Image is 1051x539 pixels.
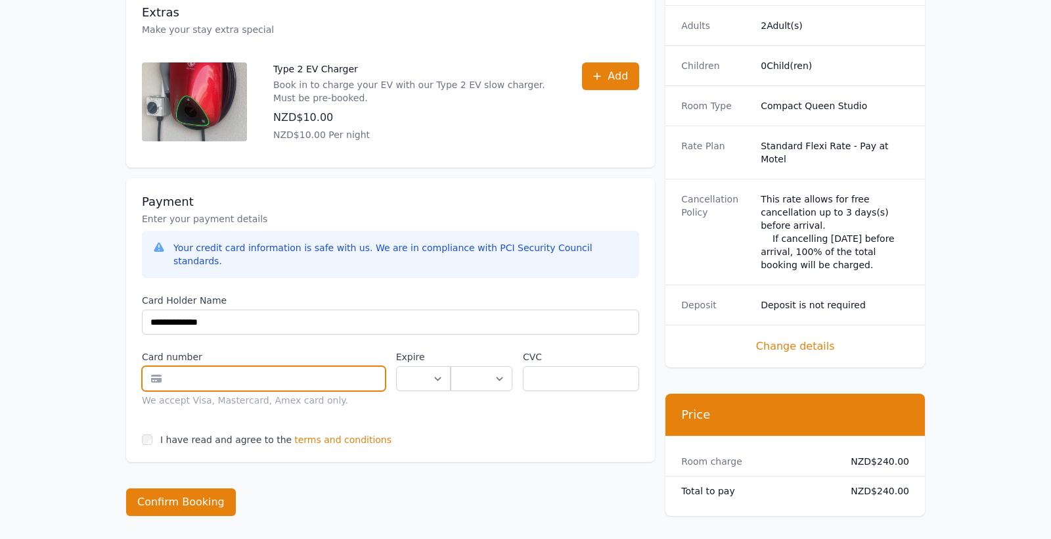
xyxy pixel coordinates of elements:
[142,294,639,307] label: Card Holder Name
[681,484,830,498] dt: Total to pay
[681,19,750,32] dt: Adults
[451,350,512,363] label: .
[142,212,639,225] p: Enter your payment details
[273,78,556,105] p: Book in to charge your EV with our Type 2 EV slow charger. Must be pre-booked.
[273,128,556,141] p: NZD$10.00 Per night
[396,350,451,363] label: Expire
[840,455,909,468] dd: NZD$240.00
[126,488,236,516] button: Confirm Booking
[761,298,909,312] dd: Deposit is not required
[681,193,750,271] dt: Cancellation Policy
[761,99,909,112] dd: Compact Queen Studio
[142,5,639,20] h3: Extras
[142,394,386,407] div: We accept Visa, Mastercard, Amex card only.
[761,193,909,271] div: This rate allows for free cancellation up to 3 days(s) before arrival. If cancelling [DATE] befor...
[681,139,750,166] dt: Rate Plan
[160,434,292,445] label: I have read and agree to the
[681,99,750,112] dt: Room Type
[294,433,391,446] span: terms and conditions
[761,19,909,32] dd: 2 Adult(s)
[273,110,556,126] p: NZD$10.00
[582,62,639,90] button: Add
[273,62,556,76] p: Type 2 EV Charger
[840,484,909,498] dd: NZD$240.00
[681,298,750,312] dt: Deposit
[681,339,909,354] span: Change details
[142,194,639,210] h3: Payment
[681,59,750,72] dt: Children
[681,455,830,468] dt: Room charge
[173,241,629,268] div: Your credit card information is safe with us. We are in compliance with PCI Security Council stan...
[142,62,247,141] img: Type 2 EV Charger
[142,23,639,36] p: Make your stay extra special
[761,139,909,166] dd: Standard Flexi Rate - Pay at Motel
[523,350,639,363] label: CVC
[681,407,909,423] h3: Price
[142,350,386,363] label: Card number
[761,59,909,72] dd: 0 Child(ren)
[608,68,628,84] span: Add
